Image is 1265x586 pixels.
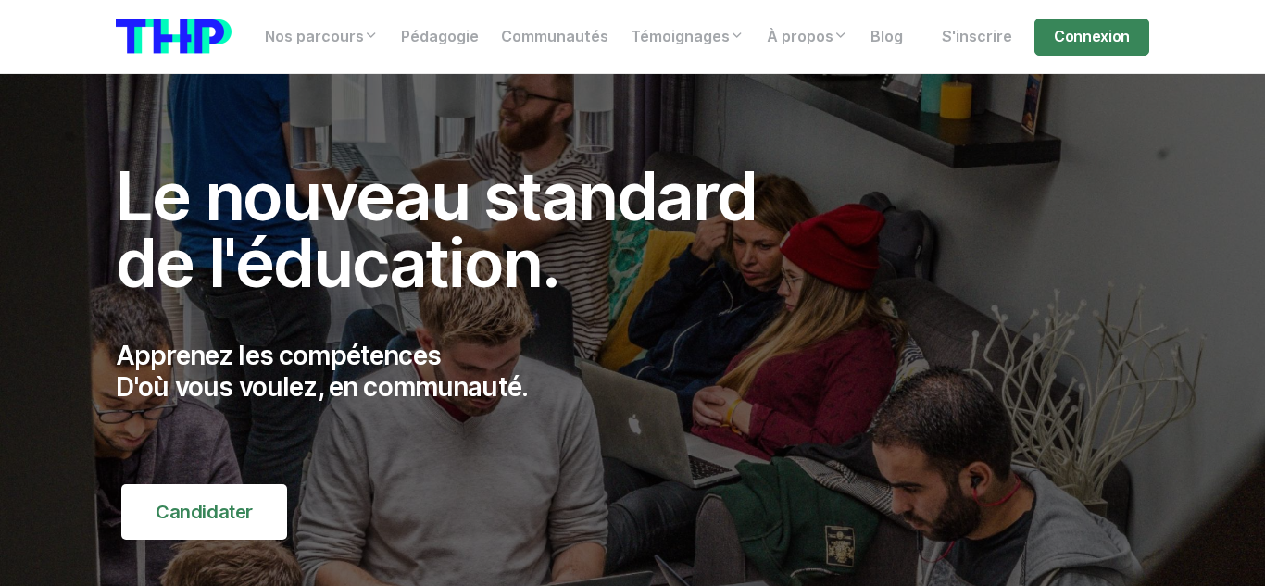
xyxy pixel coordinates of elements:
h1: Le nouveau standard de l'éducation. [116,163,797,296]
a: Nos parcours [254,19,390,56]
a: Pédagogie [390,19,490,56]
a: Témoignages [620,19,756,56]
a: Candidater [121,484,287,540]
a: À propos [756,19,859,56]
img: logo [116,19,232,54]
a: Connexion [1034,19,1149,56]
p: Apprenez les compétences D'où vous voulez, en communauté. [116,341,797,403]
a: Communautés [490,19,620,56]
a: Blog [859,19,914,56]
a: S'inscrire [931,19,1023,56]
